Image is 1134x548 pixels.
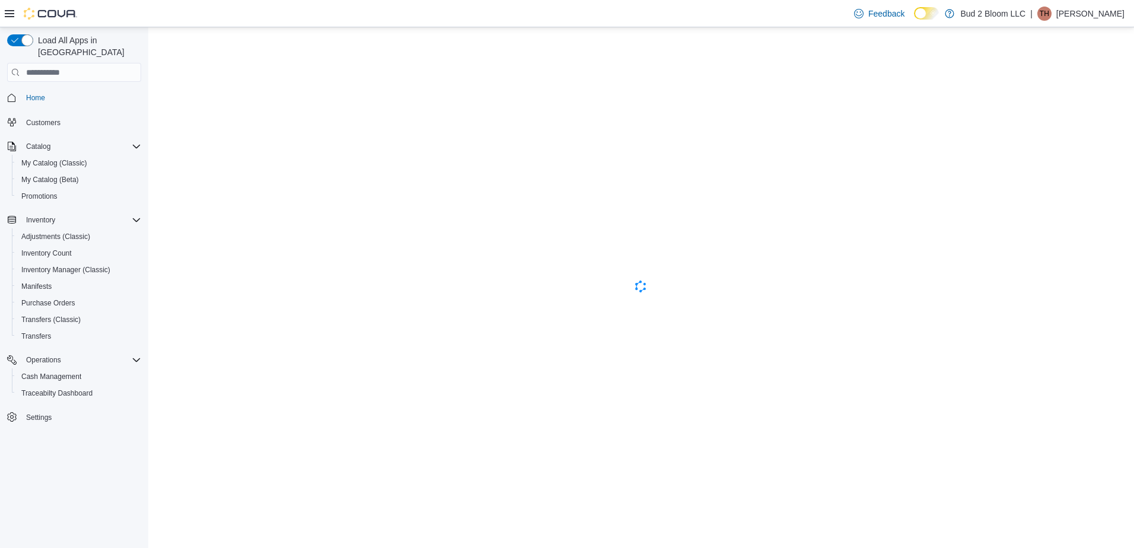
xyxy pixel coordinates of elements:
a: Adjustments (Classic) [17,230,95,244]
span: Catalog [26,142,50,151]
a: Transfers (Classic) [17,313,85,327]
button: Adjustments (Classic) [12,228,146,245]
a: Home [21,91,50,105]
span: Inventory Manager (Classic) [21,265,110,275]
span: Operations [21,353,141,367]
p: | [1030,7,1033,21]
span: Adjustments (Classic) [21,232,90,241]
button: Purchase Orders [12,295,146,311]
button: Cash Management [12,368,146,385]
button: My Catalog (Classic) [12,155,146,171]
span: Purchase Orders [17,296,141,310]
span: Purchase Orders [21,298,75,308]
button: Traceabilty Dashboard [12,385,146,402]
button: Operations [2,352,146,368]
span: Catalog [21,139,141,154]
span: Home [21,90,141,105]
a: Traceabilty Dashboard [17,386,97,400]
button: My Catalog (Beta) [12,171,146,188]
span: My Catalog (Classic) [17,156,141,170]
a: Transfers [17,329,56,343]
span: Customers [26,118,60,128]
a: Settings [21,410,56,425]
button: Promotions [12,188,146,205]
button: Home [2,89,146,106]
button: Customers [2,113,146,130]
a: Inventory Count [17,246,77,260]
button: Inventory Manager (Classic) [12,262,146,278]
span: Settings [26,413,52,422]
span: Inventory Count [17,246,141,260]
button: Inventory [21,213,60,227]
a: Customers [21,116,65,130]
input: Dark Mode [914,7,939,20]
span: Inventory Count [21,248,72,258]
button: Operations [21,353,66,367]
span: Cash Management [21,372,81,381]
button: Catalog [2,138,146,155]
p: Bud 2 Bloom LLC [960,7,1025,21]
span: Transfers [17,329,141,343]
span: Transfers (Classic) [21,315,81,324]
span: Transfers (Classic) [17,313,141,327]
button: Transfers (Classic) [12,311,146,328]
a: Manifests [17,279,56,294]
span: Inventory [21,213,141,227]
div: Tom Hart [1037,7,1052,21]
span: Traceabilty Dashboard [21,388,93,398]
span: Operations [26,355,61,365]
span: My Catalog (Beta) [21,175,79,184]
img: Cova [24,8,77,20]
span: Inventory [26,215,55,225]
span: Load All Apps in [GEOGRAPHIC_DATA] [33,34,141,58]
button: Catalog [21,139,55,154]
span: Traceabilty Dashboard [17,386,141,400]
a: My Catalog (Beta) [17,173,84,187]
nav: Complex example [7,84,141,457]
a: Cash Management [17,369,86,384]
span: TH [1040,7,1049,21]
span: My Catalog (Beta) [17,173,141,187]
button: Manifests [12,278,146,295]
button: Inventory Count [12,245,146,262]
a: Feedback [849,2,909,26]
a: Inventory Manager (Classic) [17,263,115,277]
button: Inventory [2,212,146,228]
a: Purchase Orders [17,296,80,310]
span: Promotions [17,189,141,203]
button: Settings [2,409,146,426]
button: Transfers [12,328,146,345]
span: Customers [21,114,141,129]
span: Inventory Manager (Classic) [17,263,141,277]
span: Manifests [17,279,141,294]
span: Promotions [21,192,58,201]
a: My Catalog (Classic) [17,156,92,170]
span: Feedback [868,8,904,20]
span: Transfers [21,332,51,341]
a: Promotions [17,189,62,203]
span: My Catalog (Classic) [21,158,87,168]
span: Home [26,93,45,103]
span: Settings [21,410,141,425]
span: Manifests [21,282,52,291]
span: Cash Management [17,369,141,384]
span: Adjustments (Classic) [17,230,141,244]
p: [PERSON_NAME] [1056,7,1125,21]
